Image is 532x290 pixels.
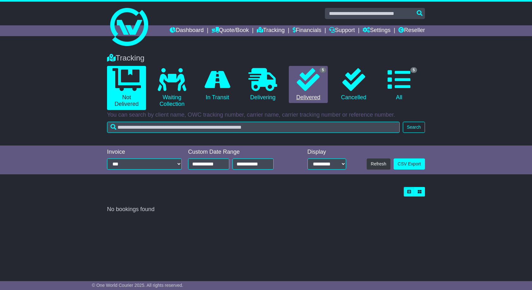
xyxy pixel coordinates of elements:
a: 5 Delivered [289,66,328,103]
a: 5 All [380,66,419,103]
a: Settings [363,25,390,36]
a: Support [329,25,355,36]
p: You can search by client name, OWC tracking number, carrier name, carrier tracking number or refe... [107,112,425,119]
a: Tracking [257,25,285,36]
button: Refresh [367,158,390,170]
div: No bookings found [107,206,425,213]
span: 5 [320,67,326,73]
a: Delivering [243,66,282,103]
button: Search [403,122,425,133]
span: © One World Courier 2025. All rights reserved. [92,283,183,288]
div: Custom Date Range [188,149,290,156]
div: Tracking [104,54,428,63]
a: Waiting Collection [152,66,191,110]
a: In Transit [198,66,237,103]
a: Not Delivered [107,66,146,110]
a: Cancelled [334,66,373,103]
span: 5 [410,67,417,73]
a: Financials [293,25,321,36]
a: Quote/Book [212,25,249,36]
a: CSV Export [394,158,425,170]
div: Invoice [107,149,182,156]
a: Reseller [398,25,425,36]
a: Dashboard [170,25,204,36]
div: Display [307,149,346,156]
